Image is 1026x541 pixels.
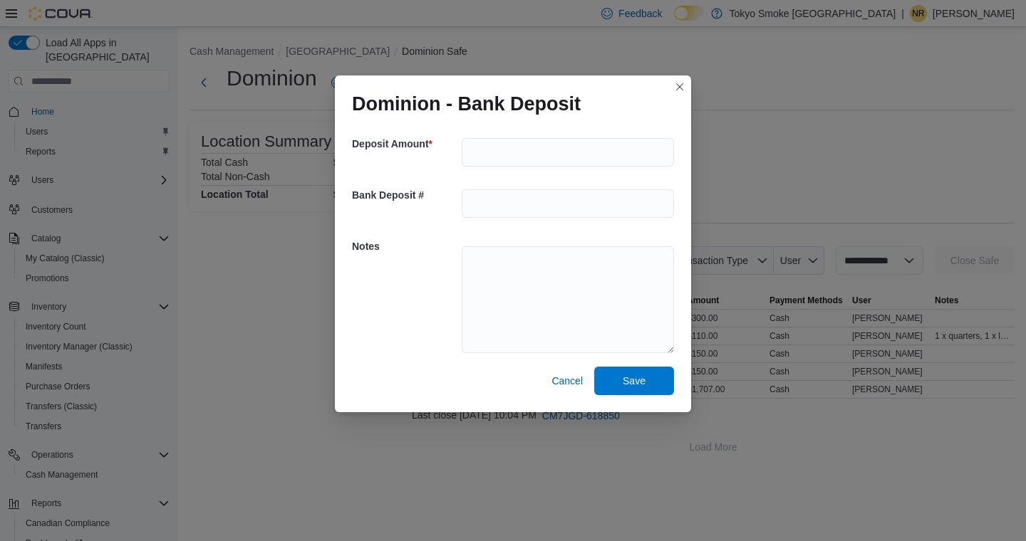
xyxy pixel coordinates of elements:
[546,367,589,395] button: Cancel
[352,93,581,115] h1: Dominion - Bank Deposit
[594,367,674,395] button: Save
[623,374,646,388] span: Save
[352,232,459,261] h5: Notes
[352,181,459,209] h5: Bank Deposit #
[352,130,459,158] h5: Deposit Amount
[551,374,583,388] span: Cancel
[671,78,688,95] button: Closes this modal window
